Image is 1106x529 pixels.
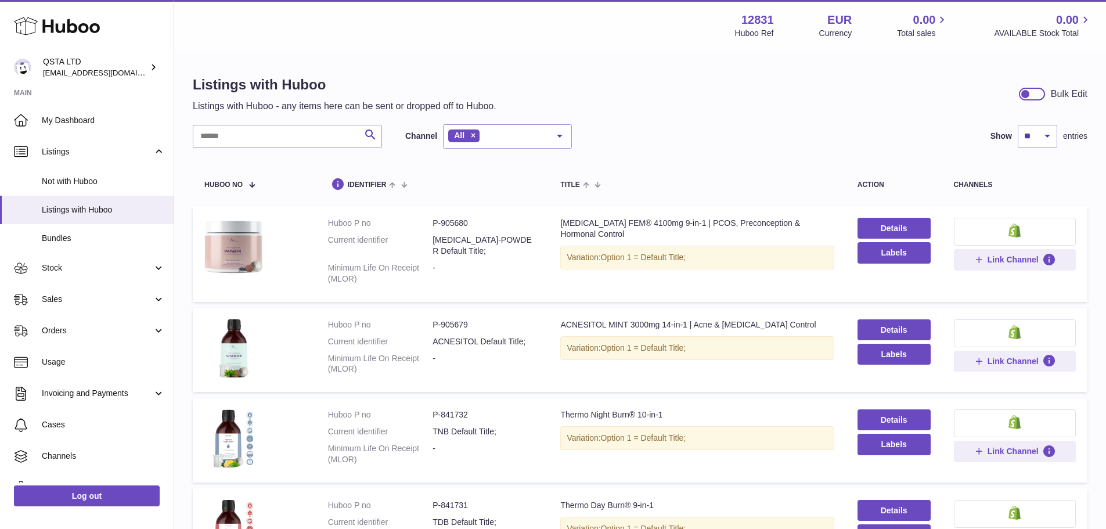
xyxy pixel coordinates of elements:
span: title [560,181,579,189]
div: action [858,181,931,189]
div: Variation: [560,426,834,450]
strong: 12831 [741,12,774,28]
img: Thermo Night Burn® 10-in-1 [204,409,262,467]
span: Bundles [42,233,165,244]
span: Option 1 = Default Title; [601,253,686,262]
label: Channel [405,131,437,142]
dd: [MEDICAL_DATA]-POWDER Default Title; [433,235,537,257]
div: Variation: [560,246,834,269]
span: Orders [42,325,153,336]
label: Show [990,131,1012,142]
span: 0.00 [913,12,936,28]
div: channels [954,181,1076,189]
img: ACNESITOL MINT 3000mg 14-in-1 | Acne & Facial Hair Control [204,319,262,377]
img: internalAdmin-12831@internal.huboo.com [14,59,31,76]
span: Option 1 = Default Title; [601,433,686,442]
span: Listings with Huboo [42,204,165,215]
a: Details [858,500,931,521]
p: Listings with Huboo - any items here can be sent or dropped off to Huboo. [193,100,496,113]
a: 0.00 Total sales [897,12,949,39]
span: My Dashboard [42,115,165,126]
img: INOSITOL FEM® 4100mg 9-in-1 | PCOS, Preconception & Hormonal Control [204,218,262,276]
dd: P-841731 [433,500,537,511]
dt: Current identifier [328,426,433,437]
a: Details [858,218,931,239]
button: Labels [858,242,931,263]
div: Variation: [560,336,834,360]
button: Labels [858,434,931,455]
span: Link Channel [988,356,1039,366]
dt: Current identifier [328,336,433,347]
div: ACNESITOL MINT 3000mg 14-in-1 | Acne & [MEDICAL_DATA] Control [560,319,834,330]
div: Bulk Edit [1051,88,1087,100]
dd: TNB Default Title; [433,426,537,437]
strong: EUR [827,12,852,28]
dd: P-905679 [433,319,537,330]
a: Log out [14,485,160,506]
span: Huboo no [204,181,243,189]
button: Labels [858,344,931,365]
dd: P-905680 [433,218,537,229]
button: Link Channel [954,441,1076,462]
dt: Huboo P no [328,500,433,511]
span: [EMAIL_ADDRESS][DOMAIN_NAME] [43,68,171,77]
span: Invoicing and Payments [42,388,153,399]
span: Sales [42,294,153,305]
dd: - [433,262,537,285]
span: entries [1063,131,1087,142]
span: Settings [42,482,165,493]
dt: Huboo P no [328,319,433,330]
span: Total sales [897,28,949,39]
div: [MEDICAL_DATA] FEM® 4100mg 9-in-1 | PCOS, Preconception & Hormonal Control [560,218,834,240]
span: Cases [42,419,165,430]
a: Details [858,319,931,340]
span: identifier [348,181,387,189]
a: Details [858,409,931,430]
span: AVAILABLE Stock Total [994,28,1092,39]
span: Listings [42,146,153,157]
dt: Huboo P no [328,409,433,420]
dt: Huboo P no [328,218,433,229]
dd: - [433,443,537,465]
dd: TDB Default Title; [433,517,537,528]
dd: - [433,353,537,375]
dd: ACNESITOL Default Title; [433,336,537,347]
dt: Minimum Life On Receipt (MLOR) [328,443,433,465]
span: Channels [42,451,165,462]
dt: Minimum Life On Receipt (MLOR) [328,262,433,285]
img: shopify-small.png [1008,506,1021,520]
div: Currency [819,28,852,39]
span: All [454,131,464,140]
div: Huboo Ref [735,28,774,39]
div: QSTA LTD [43,56,147,78]
span: Not with Huboo [42,176,165,187]
h1: Listings with Huboo [193,75,496,94]
span: Option 1 = Default Title; [601,343,686,352]
span: Stock [42,262,153,274]
a: 0.00 AVAILABLE Stock Total [994,12,1092,39]
img: shopify-small.png [1008,415,1021,429]
img: shopify-small.png [1008,224,1021,237]
span: 0.00 [1056,12,1079,28]
div: Thermo Night Burn® 10-in-1 [560,409,834,420]
dt: Current identifier [328,517,433,528]
span: Usage [42,357,165,368]
button: Link Channel [954,351,1076,372]
button: Link Channel [954,249,1076,270]
dd: P-841732 [433,409,537,420]
dt: Minimum Life On Receipt (MLOR) [328,353,433,375]
span: Link Channel [988,446,1039,456]
dt: Current identifier [328,235,433,257]
span: Link Channel [988,254,1039,265]
img: shopify-small.png [1008,325,1021,339]
div: Thermo Day Burn® 9-in-1 [560,500,834,511]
